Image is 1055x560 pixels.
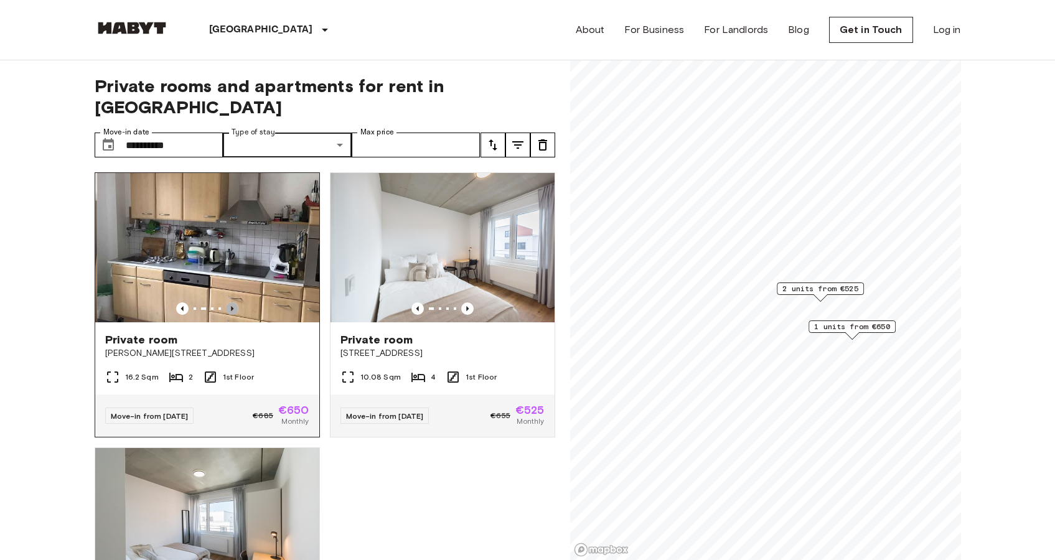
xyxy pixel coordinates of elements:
button: Previous image [226,302,238,315]
span: [STREET_ADDRESS] [340,347,545,360]
button: Previous image [176,302,189,315]
span: Monthly [281,416,309,427]
span: Private rooms and apartments for rent in [GEOGRAPHIC_DATA] [95,75,555,118]
label: Type of stay [232,127,275,138]
a: For Business [624,22,684,37]
span: €650 [278,404,309,416]
span: 2 units from €525 [782,283,858,294]
button: Choose date, selected date is 21 Sep 2025 [96,133,121,157]
a: Log in [933,22,961,37]
span: 16.2 Sqm [125,371,159,383]
button: Previous image [411,302,424,315]
button: tune [481,133,505,157]
button: tune [530,133,555,157]
div: Map marker [777,282,864,302]
span: Private room [105,332,178,347]
button: tune [505,133,530,157]
a: Marketing picture of unit DE-04-031-001-01HFMarketing picture of unit DE-04-031-001-01HFPrevious ... [95,172,320,437]
span: Monthly [517,416,544,427]
a: Mapbox logo [574,543,629,557]
img: Habyt [95,22,169,34]
a: For Landlords [704,22,768,37]
img: Marketing picture of unit DE-04-037-006-04Q [331,173,555,322]
span: 4 [431,371,436,383]
label: Max price [360,127,394,138]
span: [PERSON_NAME][STREET_ADDRESS] [105,347,309,360]
img: Marketing picture of unit DE-04-031-001-01HF [97,173,321,322]
a: Blog [788,22,809,37]
a: Get in Touch [829,17,913,43]
span: 10.08 Sqm [360,371,401,383]
p: [GEOGRAPHIC_DATA] [209,22,313,37]
button: Previous image [461,302,474,315]
a: Marketing picture of unit DE-04-037-006-04QPrevious imagePrevious imagePrivate room[STREET_ADDRES... [330,172,555,437]
span: €655 [490,410,510,421]
div: Map marker [809,320,896,340]
span: 1st Floor [466,371,497,383]
label: Move-in date [103,127,149,138]
span: Move-in from [DATE] [346,411,424,421]
span: Private room [340,332,413,347]
span: Move-in from [DATE] [111,411,189,421]
a: About [576,22,605,37]
span: 2 [189,371,193,383]
span: 1 units from €650 [814,321,890,332]
span: €685 [253,410,273,421]
span: €525 [515,404,545,416]
span: 1st Floor [223,371,254,383]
